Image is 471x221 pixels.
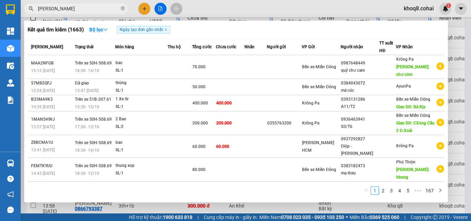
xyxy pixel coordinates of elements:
[7,97,14,104] img: solution-icon
[7,62,14,69] img: warehouse-icon
[168,44,181,49] span: Thu hộ
[404,187,412,194] a: 5
[302,84,336,89] span: Bến xe Miền Đông
[216,101,232,106] span: 400.000
[371,187,379,195] li: 1
[121,6,125,12] span: close-circle
[75,68,99,73] span: 18:30 - 14/10
[302,64,336,69] span: Bến xe Miền Đông
[216,121,232,125] span: 200.000
[341,44,363,49] span: Người nhận
[84,24,113,35] button: Bộ lọcdown
[75,148,99,153] span: 18:30 - 14/10
[31,124,55,129] span: 13:57 [DATE]
[31,88,55,93] span: 15:54 [DATE]
[423,187,436,195] li: 167
[302,44,315,49] span: VP Gửi
[396,84,411,89] span: AyunPa
[75,140,112,145] span: Trên xe 50H-508.69
[75,97,111,102] span: Trên xe 51B-207.61
[75,61,112,66] span: Trên xe 50H-508.69
[116,67,167,74] div: SL: 1
[341,135,379,143] div: 0937292827
[31,80,73,87] div: 57M82QFJ
[116,103,167,111] div: SL: 1
[302,101,319,106] span: Krông Pa
[412,187,423,195] li: Next 5 Pages
[7,160,14,167] img: warehouse-icon
[29,6,33,11] span: search
[404,187,412,195] li: 5
[75,81,89,86] span: Đã giao
[31,68,55,73] span: 15:12 [DATE]
[396,187,403,194] a: 4
[437,119,444,126] span: plus-circle
[396,160,415,164] span: Phú Thiện
[7,207,14,213] span: message
[216,44,236,49] span: Chưa cước
[267,44,286,49] span: Người gửi
[436,187,444,195] li: Next Page
[341,60,379,67] div: 0987648449
[116,79,167,87] div: thùng
[364,188,369,192] span: left
[437,62,444,70] span: plus-circle
[31,96,73,103] div: B33MA9K3
[192,121,208,125] span: 200.000
[7,28,14,35] img: dashboard-icon
[164,28,168,31] span: close
[75,163,112,168] span: Trên xe 50H-508.69
[423,187,436,194] a: 167
[437,82,444,90] span: plus-circle
[341,67,379,74] div: quý chư cam
[31,116,73,123] div: 1MAN5HWJ
[31,162,73,170] div: FEMTKYUU
[379,187,387,194] a: 2
[121,6,125,10] span: close-circle
[216,144,229,149] span: 60.000
[116,162,167,170] div: thung xop
[75,44,93,49] span: Trạng thái
[396,104,425,109] span: Giao DĐ: Bà Rịa
[38,5,119,12] input: Tìm tên, số ĐT hoặc mã đơn
[412,187,423,195] span: •••
[341,116,379,123] div: 0936463941
[437,142,444,150] span: plus-circle
[31,60,73,67] div: MAA2NFGB
[379,41,393,53] span: TT xuất HĐ
[341,170,379,177] div: ma theu
[75,171,99,176] span: 18:30 - 12/10
[192,64,206,69] span: 70.000
[116,96,167,103] div: 1 Xe Sr
[75,104,99,109] span: 15:30 - 13/10
[371,187,379,194] a: 1
[437,99,444,106] span: plus-circle
[192,84,206,89] span: 50.000
[438,188,442,192] span: right
[7,175,14,182] span: question-circle
[362,187,371,195] button: left
[75,124,99,129] span: 17:30 - 13/10
[31,148,55,152] span: 13:41 [DATE]
[75,88,99,93] span: 13:47 [DATE]
[362,187,371,195] li: Previous Page
[28,26,84,33] h3: Kết quả tìm kiếm ( 1663 )
[396,97,430,102] span: Bến xe Miền Đông
[116,59,167,67] div: bao
[192,44,212,49] span: Tổng cước
[302,140,334,153] span: [PERSON_NAME] HCM
[341,103,379,110] div: A11/T2
[6,4,15,15] img: logo-vxr
[115,44,134,49] span: Món hàng
[89,27,108,32] strong: Bộ lọc
[117,26,170,33] span: Ngày tạo đơn gần nhất
[396,167,429,180] span: [PERSON_NAME]: hbong
[387,187,395,195] li: 3
[192,101,208,106] span: 400.000
[341,80,379,87] div: 0384043072
[267,120,301,127] div: 0355763200
[116,115,167,123] div: 2 Bao
[31,171,55,176] span: 14:43 [DATE]
[396,121,434,133] span: Giao DĐ: CXăng Cầu 2 Đ.Xoài
[192,144,206,149] span: 60.000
